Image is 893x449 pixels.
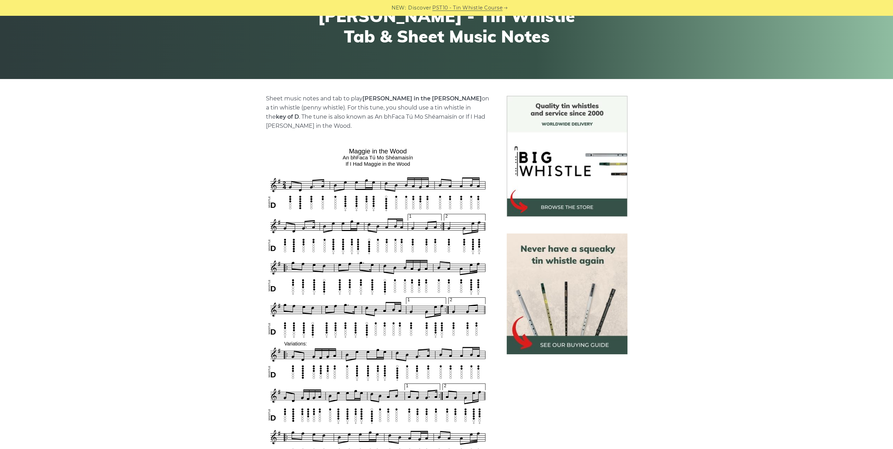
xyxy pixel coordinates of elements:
a: PST10 - Tin Whistle Course [432,4,502,12]
span: NEW: [392,4,406,12]
img: tin whistle buying guide [507,233,627,354]
p: Sheet music notes and tab to play on a tin whistle (penny whistle). For this tune, you should use... [266,94,490,131]
img: BigWhistle Tin Whistle Store [507,96,627,217]
span: Discover [408,4,431,12]
strong: key of D [276,113,299,120]
strong: [PERSON_NAME] in the [PERSON_NAME] [362,95,482,102]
